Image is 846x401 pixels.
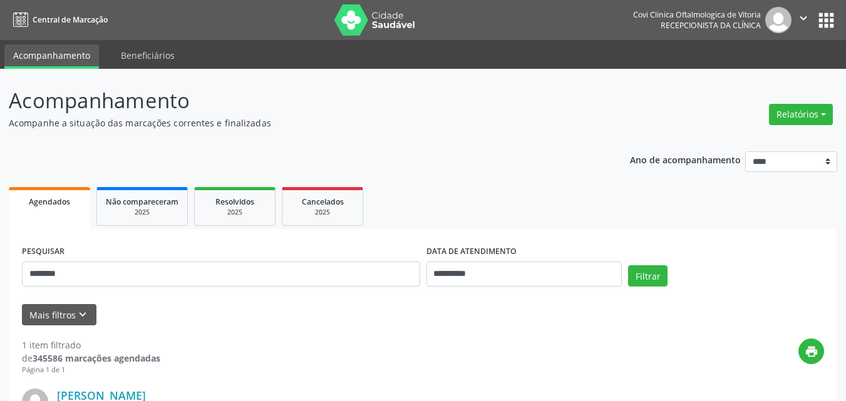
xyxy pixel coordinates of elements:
span: Central de Marcação [33,14,108,25]
a: Beneficiários [112,44,183,66]
button: print [798,338,824,364]
strong: 345586 marcações agendadas [33,352,160,364]
div: 2025 [291,208,354,217]
div: Página 1 de 1 [22,365,160,375]
button: apps [815,9,837,31]
div: Covi Clinica Oftalmologica de Vitoria [633,9,761,20]
span: Recepcionista da clínica [661,20,761,31]
div: 1 item filtrado [22,338,160,352]
i: print [805,345,818,358]
div: 2025 [204,208,266,217]
span: Cancelados [302,196,344,207]
i: keyboard_arrow_down [76,308,90,322]
label: PESQUISAR [22,242,64,261]
div: de [22,352,160,365]
span: Não compareceram [106,196,178,207]
button: Filtrar [628,265,668,287]
span: Agendados [29,196,70,207]
p: Ano de acompanhamento [630,151,741,167]
a: Central de Marcação [9,9,108,30]
span: Resolvidos [215,196,254,207]
label: DATA DE ATENDIMENTO [426,242,517,261]
button:  [792,7,815,33]
img: img [765,7,792,33]
i:  [797,11,810,25]
div: 2025 [106,208,178,217]
button: Mais filtroskeyboard_arrow_down [22,304,96,326]
p: Acompanhamento [9,85,589,116]
button: Relatórios [769,104,833,125]
p: Acompanhe a situação das marcações correntes e finalizadas [9,116,589,129]
a: Acompanhamento [4,44,99,69]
